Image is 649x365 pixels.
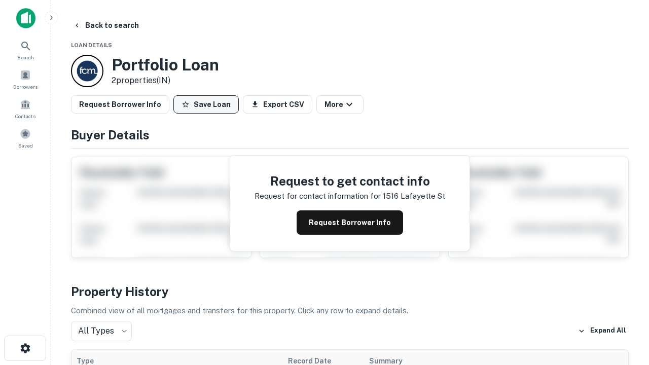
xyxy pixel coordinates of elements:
button: Export CSV [243,95,312,114]
h4: Buyer Details [71,126,629,144]
a: Borrowers [3,65,48,93]
span: Borrowers [13,83,38,91]
button: Back to search [69,16,143,34]
h3: Portfolio Loan [112,55,219,75]
a: Saved [3,124,48,152]
iframe: Chat Widget [598,284,649,333]
p: 1516 lafayette st [383,190,445,202]
h4: Request to get contact info [255,172,445,190]
a: Search [3,36,48,63]
button: Request Borrower Info [71,95,169,114]
span: Contacts [15,112,35,120]
button: Save Loan [173,95,239,114]
span: Search [17,53,34,61]
span: Loan Details [71,42,112,48]
p: Combined view of all mortgages and transfers for this property. Click any row to expand details. [71,305,629,317]
button: Expand All [575,323,629,339]
a: Contacts [3,95,48,122]
h4: Property History [71,282,629,301]
p: Request for contact information for [255,190,381,202]
button: More [316,95,364,114]
img: capitalize-icon.png [16,8,35,28]
div: All Types [71,321,132,341]
button: Request Borrower Info [297,210,403,235]
p: 2 properties (IN) [112,75,219,87]
span: Saved [18,141,33,150]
